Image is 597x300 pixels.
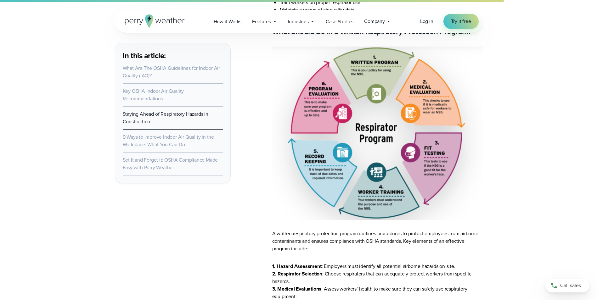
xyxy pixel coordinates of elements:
[545,279,589,292] a: Call sales
[123,64,220,79] a: What Are The OSHA Guidelines for Indoor Air Quality (IAQ)?
[280,6,482,14] li: Maintain a record of air quality data
[272,47,482,220] img: OSHA Respirator Program Requirements
[272,230,482,253] p: A written respiratory protection program outlines procedures to protect employees from airborne c...
[364,18,385,25] span: Company
[123,133,214,148] a: 9 Ways to Improve Indoor Air Quality in the Workplace: What You Can Do
[214,18,242,25] span: How it Works
[326,18,354,25] span: Case Studies
[420,18,433,25] a: Log in
[123,156,218,171] a: Set It and Forget It: OSHA Compliance Made Easy with Perry Weather
[208,15,247,28] a: How it Works
[272,263,482,270] li: : Employers must identify all potential airborne hazards on-site.
[252,18,271,25] span: Features
[443,14,479,29] a: Try it free
[123,110,208,125] a: Staying Ahead of Respiratory Hazards in Construction
[320,15,359,28] a: Case Studies
[272,285,322,292] strong: 3. Medical Evaluations
[560,282,581,289] span: Call sales
[451,18,471,25] span: Try it free
[123,87,184,102] a: Key OSHA Indoor Air Quality Recommendations
[288,18,309,25] span: Industries
[272,270,322,277] strong: 2. Respirator Selection
[272,270,482,285] li: : Choose respirators that can adequately protect workers from specific hazards.
[123,51,223,61] h3: In this article:
[272,263,322,270] strong: 1. Hazard Assessment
